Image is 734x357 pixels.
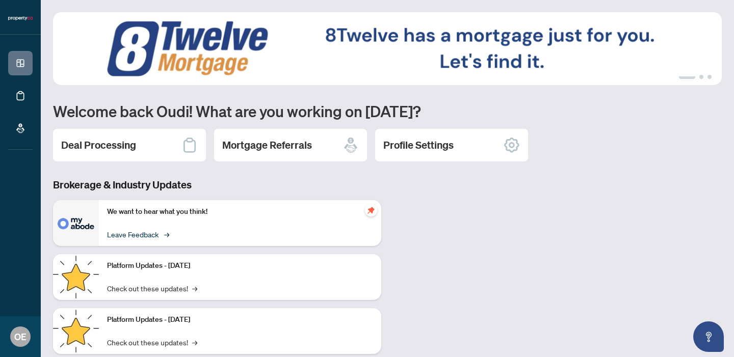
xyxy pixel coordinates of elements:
[53,178,381,192] h3: Brokerage & Industry Updates
[693,321,724,352] button: Open asap
[699,75,703,79] button: 2
[107,283,197,294] a: Check out these updates!→
[164,229,169,240] span: →
[107,337,197,348] a: Check out these updates!→
[192,283,197,294] span: →
[53,101,722,121] h1: Welcome back Oudi! What are you working on [DATE]?
[192,337,197,348] span: →
[365,204,377,216] span: pushpin
[383,138,454,152] h2: Profile Settings
[107,229,168,240] a: Leave Feedback→
[53,308,99,354] img: Platform Updates - July 8, 2025
[107,314,373,325] p: Platform Updates - [DATE]
[61,138,136,152] h2: Deal Processing
[53,200,99,246] img: We want to hear what you think!
[222,138,312,152] h2: Mortgage Referrals
[707,75,712,79] button: 3
[53,254,99,300] img: Platform Updates - July 21, 2025
[107,260,373,271] p: Platform Updates - [DATE]
[53,12,722,85] img: Slide 0
[14,329,27,344] span: OE
[107,206,373,217] p: We want to hear what you think!
[8,15,33,21] img: logo
[679,75,695,79] button: 1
